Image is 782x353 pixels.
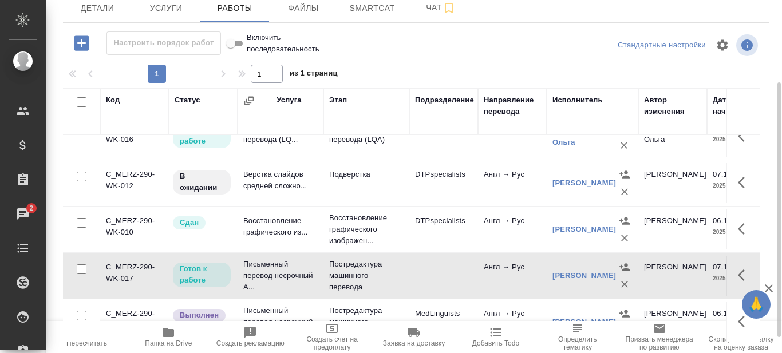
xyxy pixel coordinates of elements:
div: Статус [175,94,200,106]
td: C_MERZ-290-WK-016 [100,117,169,157]
td: Верстка слайдов средней сложно... [238,163,323,203]
div: Дата начала [713,94,759,117]
button: Назначить [616,166,633,183]
button: Здесь прячутся важные кнопки [731,308,759,335]
td: Письменный перевод несрочный А... [238,299,323,345]
div: Услуга [277,94,301,106]
div: Подразделение [415,94,474,106]
td: C_MERZ-290-WK-005 [100,302,169,342]
td: MedQA [409,117,478,157]
button: Удалить [615,137,633,154]
button: Здесь прячутся важные кнопки [731,215,759,243]
button: 🙏 [742,290,771,319]
p: 07.10, [713,263,734,271]
p: Подверстка [329,169,404,180]
span: Детали [70,1,125,15]
button: Заявка на доставку [373,321,455,353]
a: [PERSON_NAME] [552,318,616,326]
div: Исполнитель может приступить к работе [172,261,232,288]
span: Включить последовательность [247,32,319,55]
span: Настроить таблицу [709,31,736,59]
div: Исполнитель [552,94,603,106]
span: Призвать менеджера по развитию [625,335,693,351]
button: Папка на Drive [128,321,210,353]
td: C_MERZ-290-WK-017 [100,256,169,296]
div: Менеджер проверил работу исполнителя, передает ее на следующий этап [172,215,232,231]
td: Англ → Рус [478,163,547,203]
td: Англ → Рус [478,302,547,342]
button: Создать счет на предоплату [291,321,373,353]
span: Папка на Drive [145,339,192,347]
span: Создать счет на предоплату [298,335,366,351]
div: Код [106,94,120,106]
td: C_MERZ-290-WK-012 [100,163,169,203]
span: Файлы [276,1,331,15]
span: 🙏 [747,292,766,316]
button: Удалить [616,276,633,293]
a: [PERSON_NAME] [552,271,616,280]
td: [PERSON_NAME] [638,209,707,249]
div: Исполнитель завершил работу [172,308,232,323]
a: [PERSON_NAME] [552,179,616,187]
p: 2025 [713,273,759,284]
p: Постредактура машинного перевода [329,305,404,339]
a: 2 [3,200,43,228]
p: 2025 [713,319,759,331]
span: Заявка на доставку [383,339,445,347]
td: Англ → Рус [478,209,547,249]
span: Чат [413,1,468,15]
button: Добавить Todo [455,321,536,353]
td: [PERSON_NAME] [638,163,707,203]
span: Работы [207,1,262,15]
td: Восстановление графического из... [238,209,323,249]
button: Здесь прячутся важные кнопки [731,261,759,289]
button: Назначить [616,212,633,229]
span: Посмотреть информацию [736,34,760,56]
p: 06.10, [713,309,734,318]
span: Услуги [139,1,193,15]
span: Добавить Todo [472,339,519,347]
td: Письменный перевод несрочный А... [238,253,323,299]
p: Готов к работе [180,124,224,147]
td: DTPspecialists [409,209,478,249]
td: [PERSON_NAME] [638,302,707,342]
div: Направление перевода [484,94,541,117]
span: Скопировать ссылку на оценку заказа [707,335,775,351]
a: [PERSON_NAME] [552,225,616,233]
p: Постредактура машинного перевода [329,259,404,293]
svg: Подписаться [442,1,456,15]
div: Автор изменения [644,94,701,117]
p: В ожидании [180,170,224,193]
button: Призвать менеджера по развитию [618,321,700,353]
p: 2025 [713,227,759,238]
div: split button [615,37,709,54]
span: из 1 страниц [290,66,338,83]
td: Праздничных Ольга [638,117,707,157]
td: [PERSON_NAME] [638,256,707,296]
p: 2025 [713,180,759,192]
p: Восстановление графического изображен... [329,212,404,247]
p: Сдан [180,217,199,228]
button: Пересчитать [46,321,128,353]
td: DTPspecialists [409,163,478,203]
button: Определить тематику [536,321,618,353]
td: MedLinguists [409,302,478,342]
p: 06.10, [713,216,734,225]
div: Этап [329,94,347,106]
button: Добавить работу [66,31,97,55]
span: Smartcat [345,1,400,15]
span: Пересчитать [66,339,107,347]
div: Исполнитель назначен, приступать к работе пока рано [172,169,232,196]
p: 07.10, [713,170,734,179]
button: Удалить [616,183,633,200]
td: Проверка качества перевода (LQ... [238,117,323,157]
button: Сгруппировать [243,95,255,106]
button: Здесь прячутся важные кнопки [731,122,759,150]
p: Выполнен [180,310,219,321]
td: C_MERZ-290-WK-010 [100,209,169,249]
button: Скопировать ссылку на оценку заказа [700,321,782,353]
td: Англ → Рус [478,117,547,157]
button: Здесь прячутся важные кнопки [731,169,759,196]
span: Создать рекламацию [216,339,285,347]
p: 2025 [713,134,759,145]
